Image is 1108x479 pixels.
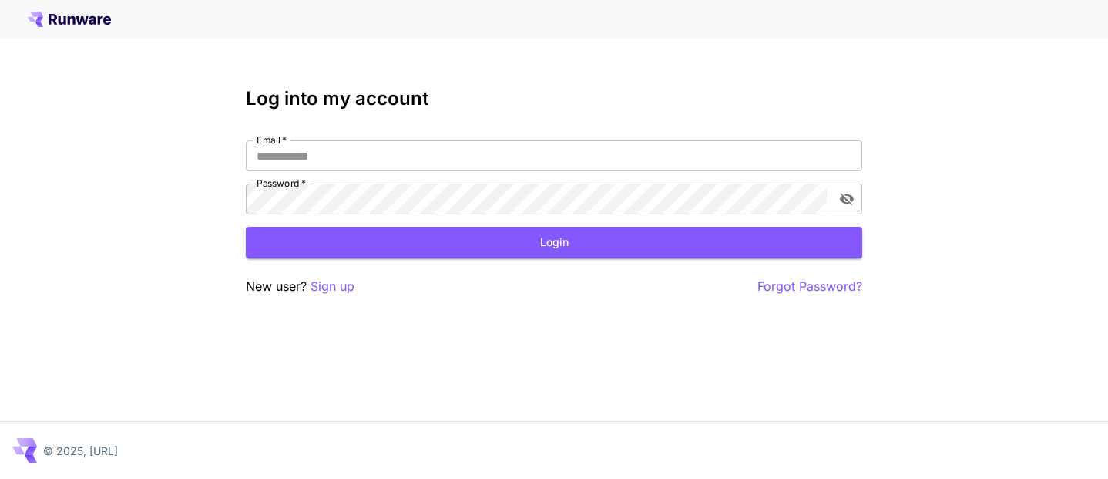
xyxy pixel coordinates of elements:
[43,443,118,459] p: © 2025, [URL]
[246,227,862,258] button: Login
[757,277,862,296] button: Forgot Password?
[311,277,354,296] button: Sign up
[246,88,862,110] h3: Log into my account
[246,277,354,296] p: New user?
[257,177,306,190] label: Password
[833,185,861,213] button: toggle password visibility
[257,133,287,147] label: Email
